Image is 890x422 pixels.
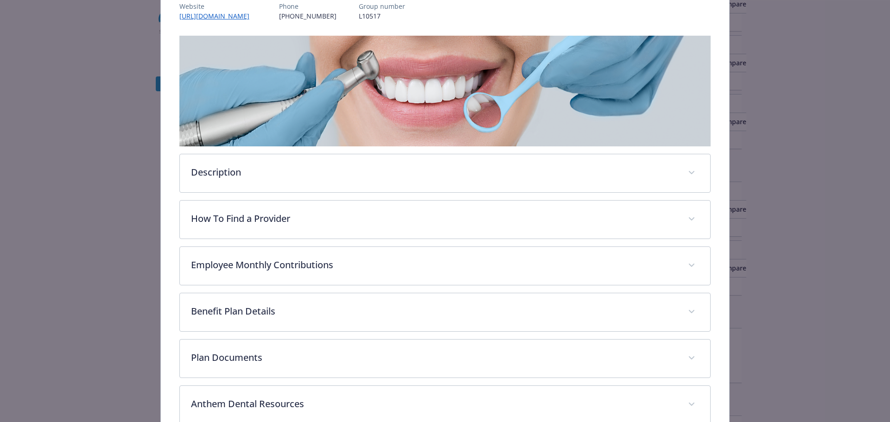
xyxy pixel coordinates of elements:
p: Benefit Plan Details [191,304,677,318]
p: L10517 [359,11,405,21]
a: [URL][DOMAIN_NAME] [179,12,257,20]
p: [PHONE_NUMBER] [279,11,337,21]
div: How To Find a Provider [180,201,711,239]
p: How To Find a Provider [191,212,677,226]
div: Description [180,154,711,192]
p: Description [191,165,677,179]
div: Employee Monthly Contributions [180,247,711,285]
p: Website [179,1,257,11]
p: Anthem Dental Resources [191,397,677,411]
div: Benefit Plan Details [180,293,711,331]
p: Plan Documents [191,351,677,365]
p: Phone [279,1,337,11]
div: Plan Documents [180,340,711,378]
p: Group number [359,1,405,11]
img: banner [179,36,711,146]
p: Employee Monthly Contributions [191,258,677,272]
